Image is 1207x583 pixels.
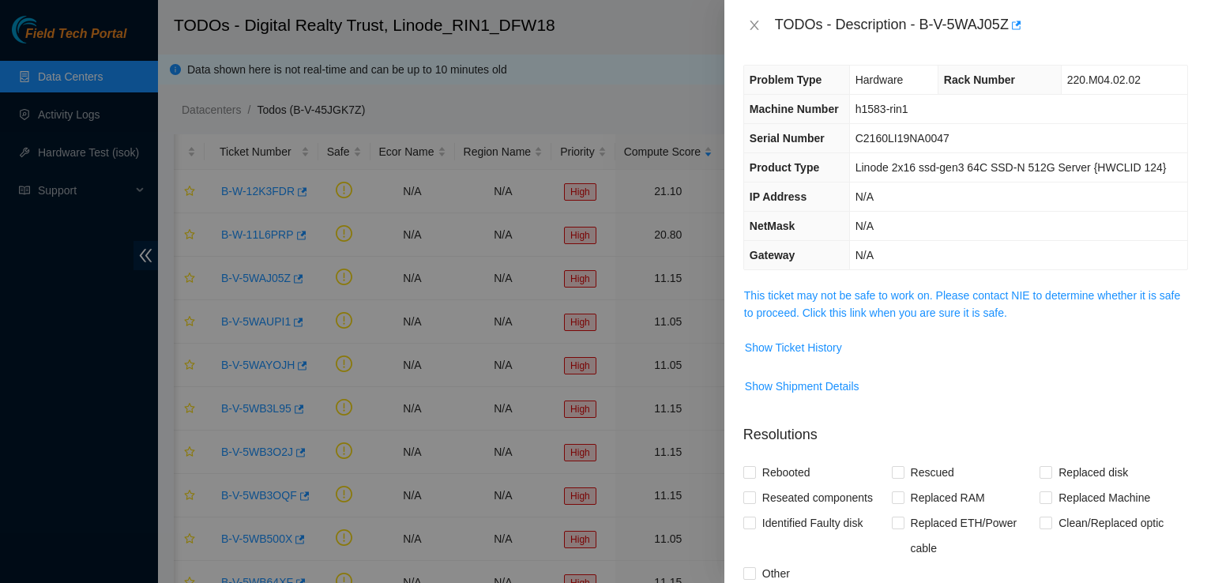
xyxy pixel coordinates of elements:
[1052,460,1134,485] span: Replaced disk
[750,73,822,86] span: Problem Type
[748,19,761,32] span: close
[756,485,879,510] span: Reseated components
[756,510,870,536] span: Identified Faulty disk
[904,510,1040,561] span: Replaced ETH/Power cable
[1052,485,1156,510] span: Replaced Machine
[855,249,874,261] span: N/A
[855,161,1167,174] span: Linode 2x16 ssd-gen3 64C SSD-N 512G Server {HWCLID 124}
[750,132,825,145] span: Serial Number
[756,460,817,485] span: Rebooted
[775,13,1188,38] div: TODOs - Description - B-V-5WAJ05Z
[855,190,874,203] span: N/A
[1052,510,1170,536] span: Clean/Replaced optic
[750,249,795,261] span: Gateway
[1067,73,1141,86] span: 220.M04.02.02
[750,190,807,203] span: IP Address
[745,339,842,356] span: Show Ticket History
[750,161,819,174] span: Product Type
[855,220,874,232] span: N/A
[750,103,839,115] span: Machine Number
[744,289,1180,319] a: This ticket may not be safe to work on. Please contact NIE to determine whether it is safe to pro...
[855,103,908,115] span: h1583-rin1
[743,18,765,33] button: Close
[750,220,795,232] span: NetMask
[743,412,1188,446] p: Resolutions
[904,460,961,485] span: Rescued
[745,378,859,395] span: Show Shipment Details
[904,485,991,510] span: Replaced RAM
[744,374,860,399] button: Show Shipment Details
[855,132,949,145] span: C2160LI19NA0047
[744,335,843,360] button: Show Ticket History
[855,73,904,86] span: Hardware
[944,73,1015,86] span: Rack Number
